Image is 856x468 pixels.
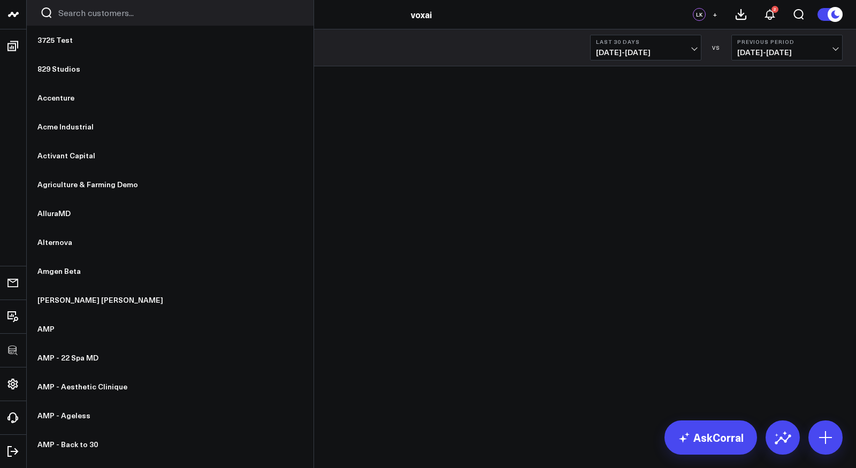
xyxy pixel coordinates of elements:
a: voxai [411,9,432,20]
span: [DATE] - [DATE] [596,48,695,57]
div: 2 [771,6,778,13]
a: Acme Industrial [27,112,314,141]
a: AMP - Back to 30 [27,430,314,459]
button: Last 30 Days[DATE]-[DATE] [590,35,701,60]
span: [DATE] - [DATE] [737,48,837,57]
a: Activant Capital [27,141,314,170]
div: LK [693,8,706,21]
a: Amgen Beta [27,257,314,286]
button: Search customers button [40,6,53,19]
a: AMP - Ageless [27,401,314,430]
input: Search customers input [58,7,300,19]
a: Alternova [27,228,314,257]
a: Agriculture & Farming Demo [27,170,314,199]
a: AMP - 22 Spa MD [27,343,314,372]
a: 3725 Test [27,26,314,55]
span: + [713,11,717,18]
a: 829 Studios [27,55,314,83]
button: + [708,8,721,21]
a: AMP [27,314,314,343]
a: Accenture [27,83,314,112]
button: Previous Period[DATE]-[DATE] [731,35,843,60]
a: [PERSON_NAME] [PERSON_NAME] [27,286,314,314]
b: Previous Period [737,39,837,45]
a: AskCorral [664,420,757,455]
a: AlluraMD [27,199,314,228]
div: VS [707,44,726,51]
b: Last 30 Days [596,39,695,45]
a: AMP - Aesthetic Clinique [27,372,314,401]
